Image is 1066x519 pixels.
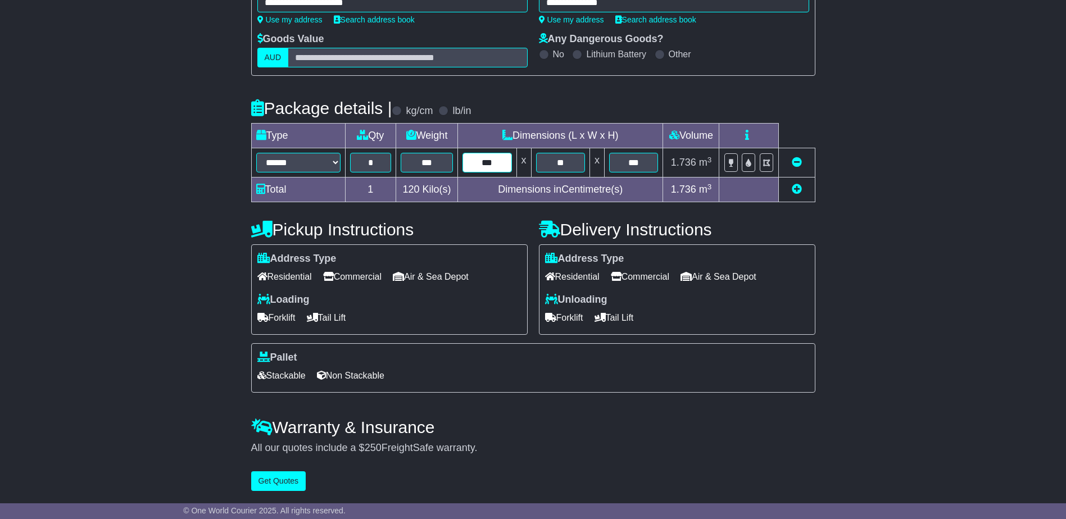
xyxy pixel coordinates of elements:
[257,48,289,67] label: AUD
[317,367,384,384] span: Non Stackable
[545,294,607,306] label: Unloading
[516,148,531,177] td: x
[251,124,345,148] td: Type
[663,124,719,148] td: Volume
[257,268,312,285] span: Residential
[545,253,624,265] label: Address Type
[257,253,337,265] label: Address Type
[707,183,712,191] sup: 3
[452,105,471,117] label: lb/in
[257,33,324,45] label: Goods Value
[251,177,345,202] td: Total
[792,157,802,168] a: Remove this item
[345,124,396,148] td: Qty
[792,184,802,195] a: Add new item
[251,220,528,239] h4: Pickup Instructions
[458,124,663,148] td: Dimensions (L x W x H)
[183,506,346,515] span: © One World Courier 2025. All rights reserved.
[307,309,346,326] span: Tail Lift
[539,15,604,24] a: Use my address
[699,184,712,195] span: m
[396,124,458,148] td: Weight
[251,99,392,117] h4: Package details |
[458,177,663,202] td: Dimensions in Centimetre(s)
[539,220,815,239] h4: Delivery Instructions
[406,105,433,117] label: kg/cm
[334,15,415,24] a: Search address book
[545,309,583,326] span: Forklift
[671,184,696,195] span: 1.736
[586,49,646,60] label: Lithium Battery
[251,471,306,491] button: Get Quotes
[257,294,310,306] label: Loading
[669,49,691,60] label: Other
[403,184,420,195] span: 120
[611,268,669,285] span: Commercial
[251,418,815,436] h4: Warranty & Insurance
[539,33,664,45] label: Any Dangerous Goods?
[365,442,382,453] span: 250
[707,156,712,164] sup: 3
[699,157,712,168] span: m
[323,268,382,285] span: Commercial
[257,15,323,24] a: Use my address
[396,177,458,202] td: Kilo(s)
[553,49,564,60] label: No
[251,442,815,454] div: All our quotes include a $ FreightSafe warranty.
[393,268,469,285] span: Air & Sea Depot
[615,15,696,24] a: Search address book
[681,268,756,285] span: Air & Sea Depot
[545,268,600,285] span: Residential
[589,148,604,177] td: x
[345,177,396,202] td: 1
[595,309,634,326] span: Tail Lift
[257,367,306,384] span: Stackable
[671,157,696,168] span: 1.736
[257,309,296,326] span: Forklift
[257,352,297,364] label: Pallet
